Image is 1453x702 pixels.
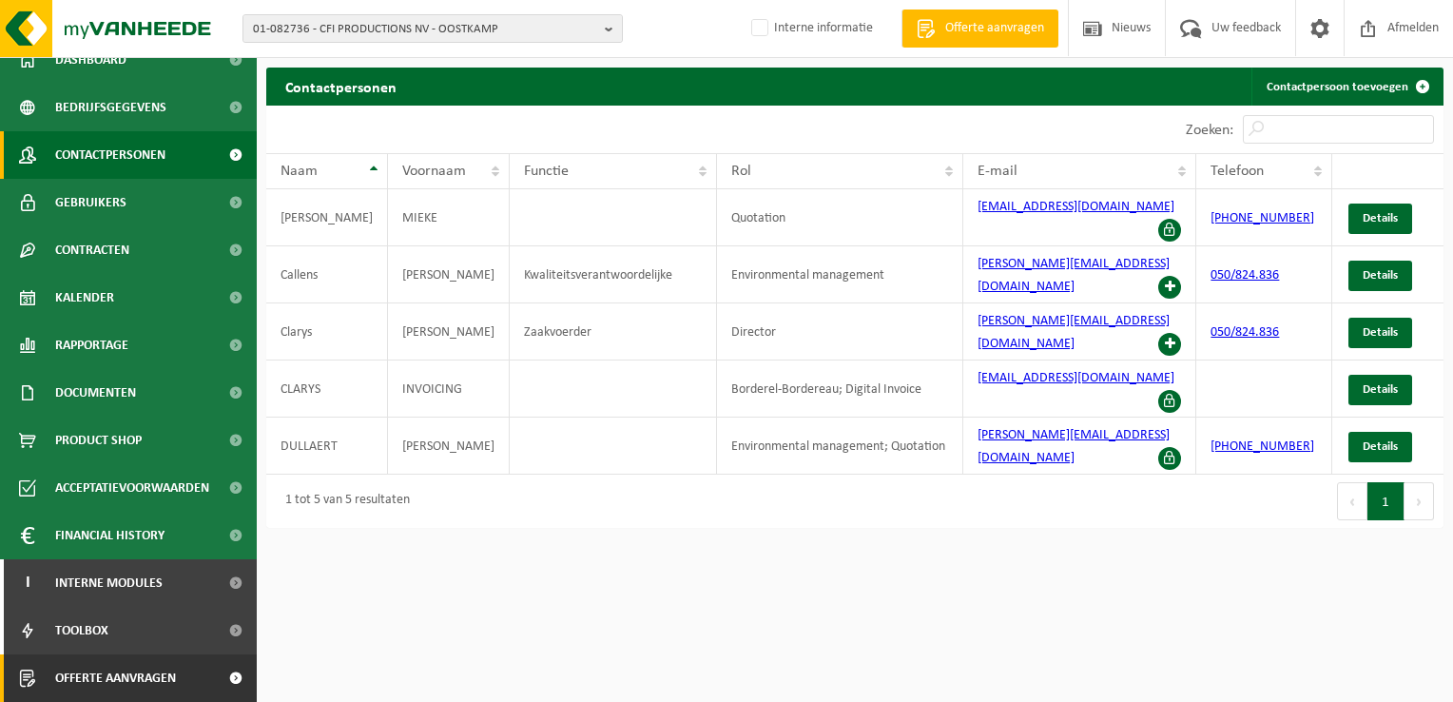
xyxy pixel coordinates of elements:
div: 1 tot 5 van 5 resultaten [276,484,410,518]
button: Previous [1337,482,1367,520]
span: E-mail [978,164,1017,179]
td: Quotation [717,189,963,246]
span: Product Shop [55,417,142,464]
span: Financial History [55,512,165,559]
a: Offerte aanvragen [901,10,1058,48]
span: Offerte aanvragen [55,654,176,702]
label: Zoeken: [1186,123,1233,138]
td: DULLAERT [266,418,388,475]
td: [PERSON_NAME] [388,246,510,303]
td: [PERSON_NAME] [388,303,510,361]
span: Voornaam [402,164,466,179]
span: Documenten [55,369,136,417]
td: Zaakvoerder [510,303,717,361]
a: [EMAIL_ADDRESS][DOMAIN_NAME] [978,200,1174,214]
span: Rapportage [55,322,128,369]
button: 1 [1367,482,1405,520]
span: Functie [524,164,569,179]
span: Kalender [55,274,114,322]
span: Details [1363,326,1398,339]
td: INVOICING [388,361,510,418]
span: Details [1363,440,1398,453]
h2: Contactpersonen [266,68,416,105]
a: Contactpersoon toevoegen [1251,68,1442,106]
td: Environmental management; Quotation [717,418,963,475]
a: [EMAIL_ADDRESS][DOMAIN_NAME] [978,371,1174,385]
span: Dashboard [55,36,126,84]
a: 050/824.836 [1211,325,1279,340]
td: [PERSON_NAME] [266,189,388,246]
span: Naam [281,164,318,179]
td: MIEKE [388,189,510,246]
a: [PERSON_NAME][EMAIL_ADDRESS][DOMAIN_NAME] [978,257,1170,294]
a: Details [1348,318,1412,348]
a: Details [1348,261,1412,291]
td: [PERSON_NAME] [388,418,510,475]
span: Offerte aanvragen [940,19,1049,38]
a: Details [1348,432,1412,462]
span: Telefoon [1211,164,1264,179]
a: Details [1348,204,1412,234]
a: Details [1348,375,1412,405]
span: Details [1363,212,1398,224]
span: Bedrijfsgegevens [55,84,166,131]
a: [PERSON_NAME][EMAIL_ADDRESS][DOMAIN_NAME] [978,428,1170,465]
a: 050/824.836 [1211,268,1279,283]
td: Kwaliteitsverantwoordelijke [510,246,717,303]
label: Interne informatie [747,14,873,43]
span: I [19,559,36,607]
button: 01-082736 - CFI PRODUCTIONS NV - OOSTKAMP [242,14,623,43]
span: Interne modules [55,559,163,607]
td: Callens [266,246,388,303]
span: Gebruikers [55,179,126,226]
span: Contactpersonen [55,131,165,179]
span: 01-082736 - CFI PRODUCTIONS NV - OOSTKAMP [253,15,597,44]
td: Borderel-Bordereau; Digital Invoice [717,361,963,418]
button: Next [1405,482,1434,520]
a: [PHONE_NUMBER] [1211,211,1314,225]
a: [PHONE_NUMBER] [1211,439,1314,454]
span: Toolbox [55,607,108,654]
span: Rol [731,164,751,179]
span: Contracten [55,226,129,274]
a: [PERSON_NAME][EMAIL_ADDRESS][DOMAIN_NAME] [978,314,1170,351]
span: Details [1363,269,1398,282]
td: Director [717,303,963,361]
span: Details [1363,383,1398,396]
td: Clarys [266,303,388,361]
td: CLARYS [266,361,388,418]
span: Acceptatievoorwaarden [55,464,209,512]
td: Environmental management [717,246,963,303]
